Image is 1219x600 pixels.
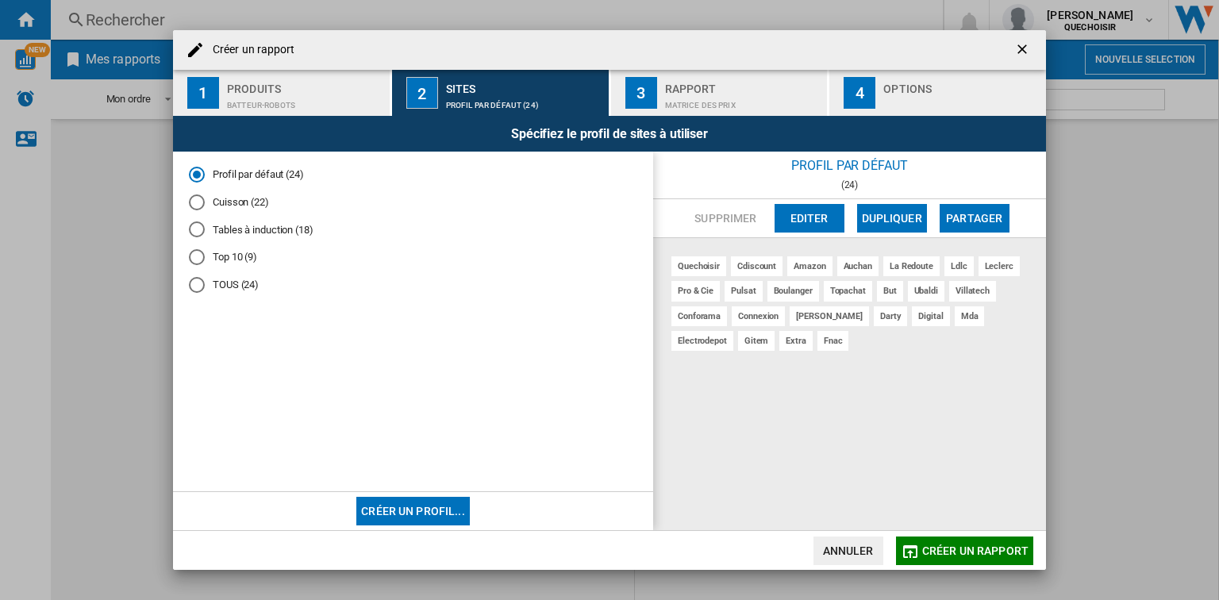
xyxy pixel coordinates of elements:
div: Produits [227,76,383,93]
div: electrodepot [671,331,733,351]
div: pro & cie [671,281,720,301]
div: but [877,281,903,301]
div: topachat [824,281,872,301]
button: Partager [940,204,1009,233]
div: boulanger [767,281,819,301]
div: darty [874,306,908,326]
button: Annuler [813,537,883,565]
md-radio-button: TOUS (24) [189,277,637,292]
div: villatech [949,281,996,301]
md-radio-button: Cuisson (22) [189,194,637,210]
button: Créer un profil... [356,497,470,525]
button: getI18NText('BUTTONS.CLOSE_DIALOG') [1008,34,1040,66]
ng-md-icon: getI18NText('BUTTONS.CLOSE_DIALOG') [1014,41,1033,60]
md-radio-button: Profil par défaut (24) [189,167,637,183]
div: extra [779,331,813,351]
button: Supprimer [690,204,761,233]
div: (24) [653,179,1046,190]
div: la redoute [883,256,940,276]
div: Matrice des prix [665,93,821,110]
div: digital [912,306,949,326]
div: 2 [406,77,438,109]
button: Créer un rapport [896,537,1033,565]
h4: Créer un rapport [205,42,295,58]
div: connexion [732,306,785,326]
button: Dupliquer [857,204,927,233]
button: 2 Sites Profil par défaut (24) [392,70,610,116]
button: 3 Rapport Matrice des prix [611,70,829,116]
div: 3 [625,77,657,109]
div: gitem [738,331,775,351]
span: Créer un rapport [922,544,1029,557]
div: ldlc [944,256,974,276]
div: fnac [817,331,849,351]
button: 4 Options [829,70,1046,116]
div: leclerc [979,256,1020,276]
div: Profil par défaut (24) [446,93,602,110]
div: Profil par défaut [653,152,1046,179]
div: Spécifiez le profil de sites à utiliser [173,116,1046,152]
div: ubaldi [908,281,944,301]
div: Options [883,76,1040,93]
div: mda [955,306,985,326]
div: quechoisir [671,256,726,276]
button: Editer [775,204,844,233]
md-radio-button: Tables à induction (18) [189,222,637,237]
div: auchan [837,256,879,276]
div: 4 [844,77,875,109]
div: amazon [787,256,832,276]
div: Rapport [665,76,821,93]
button: 1 Produits Batteur-robots [173,70,391,116]
div: conforama [671,306,727,326]
md-radio-button: Top 10 (9) [189,250,637,265]
div: Batteur-robots [227,93,383,110]
div: pulsat [725,281,762,301]
div: cdiscount [731,256,783,276]
div: 1 [187,77,219,109]
div: Sites [446,76,602,93]
div: [PERSON_NAME] [790,306,869,326]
